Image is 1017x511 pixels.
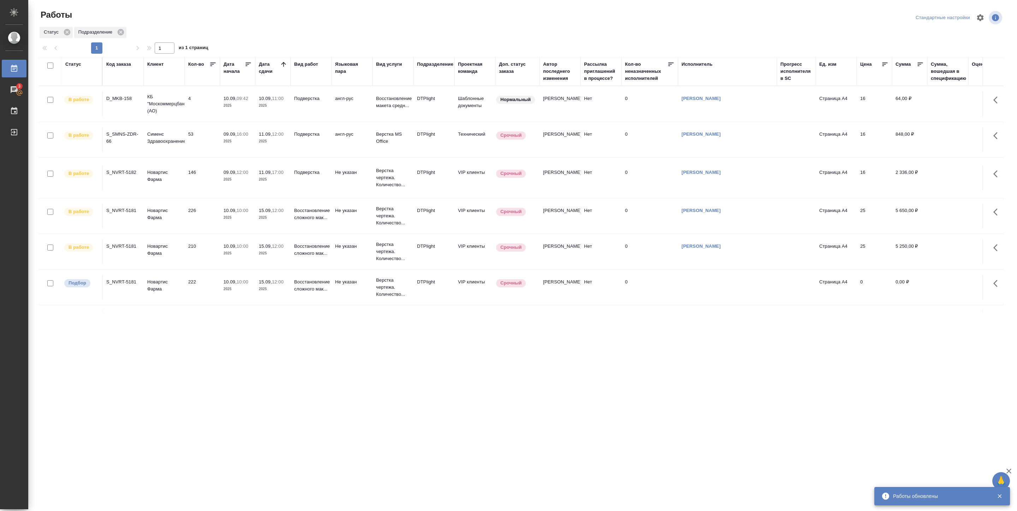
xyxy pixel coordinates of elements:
[989,275,1006,292] button: Здесь прячутся важные кнопки
[147,131,181,145] p: Сименс Здравоохранение
[454,165,495,190] td: VIP клиенты
[857,311,892,335] td: 0
[147,169,181,183] p: Новартис Фарма
[64,169,99,178] div: Исполнитель выполняет работу
[294,131,328,138] p: Подверстка
[893,493,986,500] div: Работы обновлены
[892,275,927,300] td: 0,00 ₽
[857,275,892,300] td: 0
[816,165,857,190] td: Страница А4
[294,61,318,68] div: Вид работ
[816,127,857,152] td: Страница А4
[69,96,89,103] p: В работе
[259,102,287,109] p: 2025
[540,311,581,335] td: [PERSON_NAME]
[259,286,287,293] p: 2025
[237,131,248,137] p: 16:00
[294,278,328,293] p: Восстановление сложного мак...
[14,83,25,90] span: 3
[682,243,721,249] a: [PERSON_NAME]
[332,239,373,264] td: Не указан
[64,243,99,252] div: Исполнитель выполняет работу
[621,239,678,264] td: 0
[237,208,248,213] p: 10:00
[989,239,1006,256] button: Здесь прячутся важные кнопки
[40,27,73,38] div: Статус
[147,93,181,114] p: КБ "Москоммерцбанк" (АО)
[74,27,126,38] div: Подразделение
[188,61,204,68] div: Кол-во
[989,11,1004,24] span: Посмотреть информацию
[185,204,220,228] td: 226
[414,275,454,300] td: DTPlight
[69,132,89,139] p: В работе
[376,131,410,145] p: Верстка MS Office
[972,9,989,26] span: Настроить таблицу
[106,207,140,214] div: S_NVRT-5181
[931,61,966,82] div: Сумма, вошедшая в спецификацию
[272,170,284,175] p: 17:00
[499,61,536,75] div: Доп. статус заказа
[584,61,618,82] div: Рассылка приглашений в процессе?
[376,167,410,188] p: Верстка чертежа. Количество...
[224,243,237,249] p: 10.09,
[332,275,373,300] td: Не указан
[224,102,252,109] p: 2025
[64,95,99,105] div: Исполнитель выполняет работу
[106,243,140,250] div: S_NVRT-5181
[185,165,220,190] td: 146
[106,278,140,286] div: S_NVRT-5181
[500,132,522,139] p: Срочный
[500,280,522,287] p: Срочный
[224,61,245,75] div: Дата начала
[259,176,287,183] p: 2025
[64,278,99,288] div: Можно подбирать исполнителей
[224,96,237,101] p: 10.09,
[682,61,713,68] div: Исполнитель
[147,243,181,257] p: Новартис Фарма
[992,493,1007,499] button: Закрыть
[332,311,373,335] td: Не указан
[454,127,495,152] td: Технический
[78,29,115,36] p: Подразделение
[625,61,667,82] div: Кол-во неназначенных исполнителей
[237,279,248,284] p: 10:00
[992,472,1010,490] button: 🙏
[581,239,621,264] td: Нет
[414,204,454,228] td: DTPlight
[69,208,89,215] p: В работе
[69,170,89,177] p: В работе
[414,92,454,116] td: DTPlight
[989,92,1006,108] button: Здесь прячутся важные кнопки
[454,275,495,300] td: VIP клиенты
[64,131,99,140] div: Исполнитель выполняет работу
[69,280,86,287] p: Подбор
[294,243,328,257] p: Восстановление сложного мак...
[224,138,252,145] p: 2025
[376,205,410,227] p: Верстка чертежа. Количество...
[69,244,89,251] p: В работе
[224,170,237,175] p: 09.09,
[972,61,989,68] div: Оценка
[816,204,857,228] td: Страница А4
[540,239,581,264] td: [PERSON_NAME]
[272,279,284,284] p: 12:00
[147,61,163,68] div: Клиент
[892,239,927,264] td: 5 250,00 ₽
[857,165,892,190] td: 16
[259,279,272,284] p: 15.09,
[259,96,272,101] p: 10.09,
[857,204,892,228] td: 25
[860,61,872,68] div: Цена
[500,208,522,215] p: Срочный
[500,170,522,177] p: Срочный
[621,311,678,335] td: 0
[224,250,252,257] p: 2025
[816,92,857,116] td: Страница А4
[376,241,410,262] p: Верстка чертежа. Количество...
[819,61,837,68] div: Ед. изм
[892,92,927,116] td: 64,00 ₽
[106,169,140,176] div: S_NVRT-5182
[454,239,495,264] td: VIP клиенты
[454,92,495,116] td: Шаблонные документы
